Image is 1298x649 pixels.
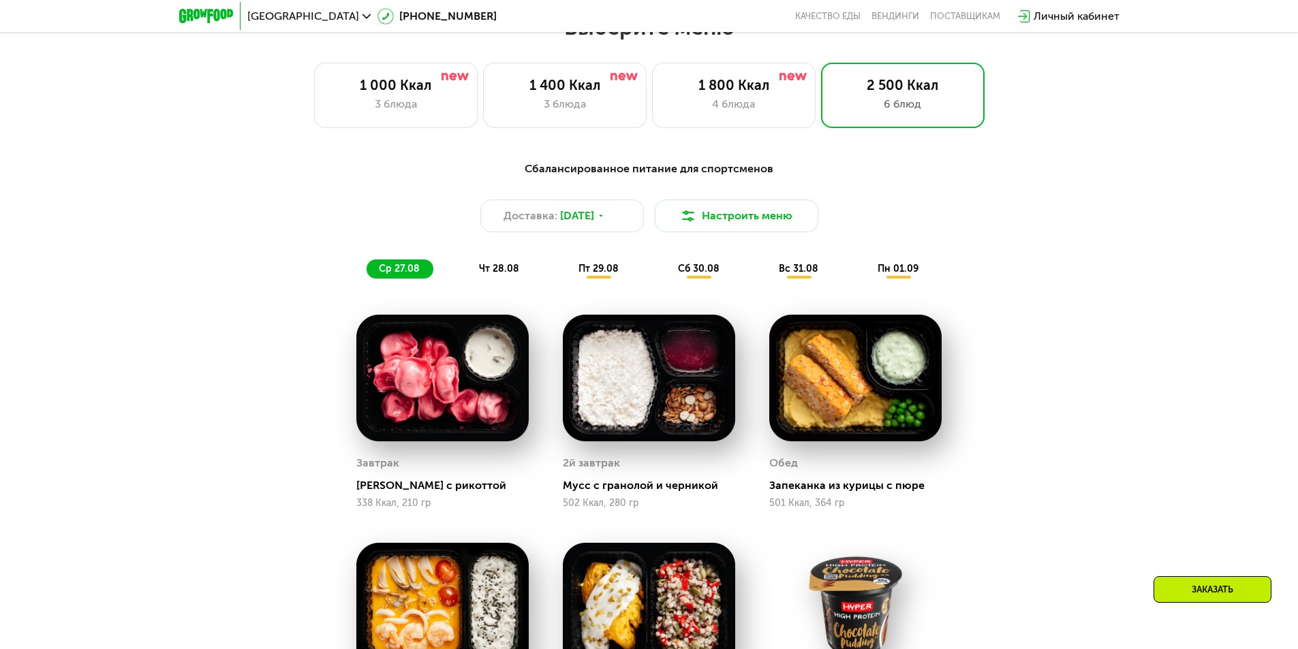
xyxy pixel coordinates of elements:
span: [GEOGRAPHIC_DATA] [247,11,359,22]
span: ср 27.08 [379,263,420,274]
div: 501 Ккал, 364 гр [769,498,942,509]
button: Настроить меню [655,200,818,232]
span: чт 28.08 [479,263,519,274]
div: Мусс с гранолой и черникой [563,479,746,492]
div: 3 блюда [497,96,632,112]
div: 502 Ккал, 280 гр [563,498,735,509]
span: вс 31.08 [779,263,818,274]
div: поставщикам [930,11,1000,22]
span: [DATE] [560,208,594,224]
div: 1 800 Ккал [666,77,801,93]
span: пн 01.09 [878,263,918,274]
div: 338 Ккал, 210 гр [356,498,529,509]
span: Доставка: [504,208,557,224]
a: Качество еды [795,11,861,22]
div: 4 блюда [666,96,801,112]
span: сб 30.08 [678,263,720,274]
div: 1 000 Ккал [328,77,463,93]
div: 3 блюда [328,96,463,112]
div: Обед [769,453,798,473]
div: [PERSON_NAME] с рикоттой [356,479,540,492]
div: 2 500 Ккал [835,77,970,93]
div: Заказать [1154,576,1271,603]
div: 2й завтрак [563,453,620,473]
div: 1 400 Ккал [497,77,632,93]
div: Завтрак [356,453,399,473]
a: Вендинги [871,11,919,22]
div: Сбалансированное питание для спортсменов [246,161,1053,178]
span: пт 29.08 [578,263,619,274]
div: 6 блюд [835,96,970,112]
div: Личный кабинет [1034,8,1119,25]
a: [PHONE_NUMBER] [377,8,497,25]
div: Запеканка из курицы с пюре [769,479,953,492]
